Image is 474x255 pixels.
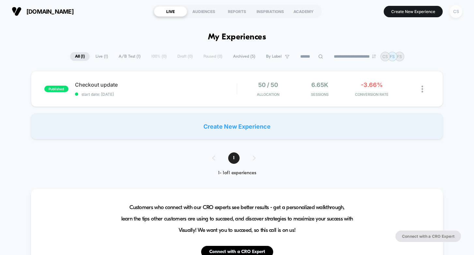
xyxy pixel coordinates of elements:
[266,54,282,59] span: By Label
[348,92,396,97] span: CONVERSION RATE
[154,6,187,17] div: LIVE
[397,54,402,59] p: FS
[12,7,22,16] img: Visually logo
[121,202,353,236] span: Customers who connect with our CRO experts see better results - get a personalized walkthrough, l...
[361,81,383,88] span: -3.66%
[382,54,388,59] p: CS
[91,52,113,61] span: Live ( 1 )
[75,92,237,97] span: start date: [DATE]
[311,81,328,88] span: 6.65k
[257,92,279,97] span: Allocation
[422,86,423,92] img: close
[114,52,145,61] span: A/B Test ( 1 )
[44,86,68,92] span: published
[31,113,443,139] div: Create New Experience
[220,6,254,17] div: REPORTS
[395,231,461,242] button: Connect with a CRO Expert
[10,6,76,17] button: [DOMAIN_NAME]
[384,6,443,17] button: Create New Experience
[287,6,320,17] div: ACADEMY
[26,8,74,15] span: [DOMAIN_NAME]
[448,5,464,18] button: CS
[390,54,395,59] p: FS
[258,81,278,88] span: 50 / 50
[208,33,266,42] h1: My Experiences
[206,170,269,176] div: 1 - 1 of 1 experiences
[187,6,220,17] div: AUDIENCES
[450,5,462,18] div: CS
[372,54,376,58] img: end
[296,92,344,97] span: Sessions
[70,52,90,61] span: All ( 1 )
[254,6,287,17] div: INSPIRATIONS
[228,52,260,61] span: Archived ( 5 )
[75,81,237,88] span: Checkout update
[228,152,240,164] span: 1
